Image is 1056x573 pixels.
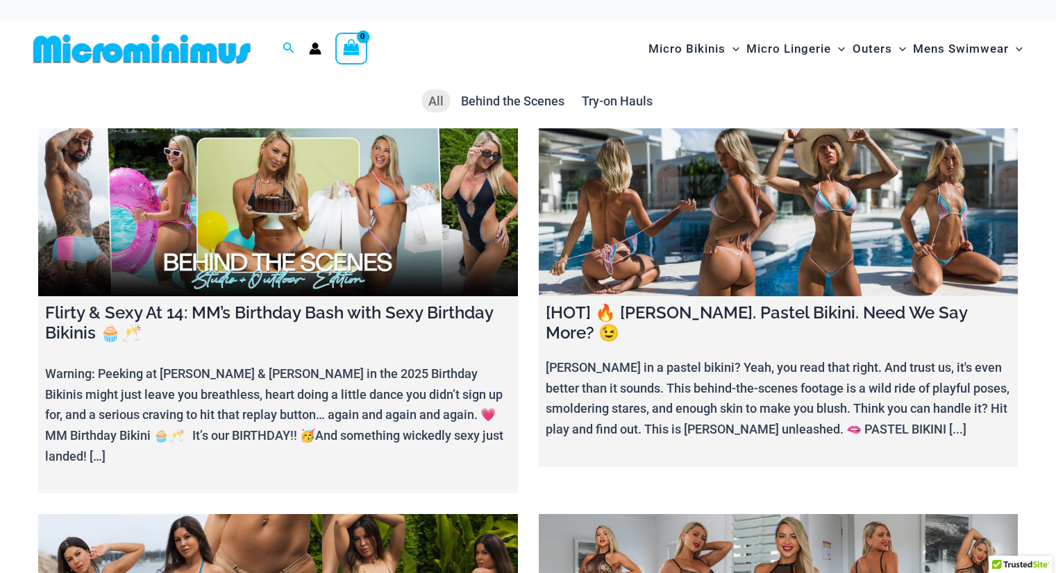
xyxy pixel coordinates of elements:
p: Warning: Peeking at [PERSON_NAME] & [PERSON_NAME] in the 2025 Birthday Bikinis might just leave y... [45,364,511,467]
a: Micro LingerieMenu ToggleMenu Toggle [743,28,848,70]
span: Mens Swimwear [913,31,1009,67]
p: [PERSON_NAME] in a pastel bikini? Yeah, you read that right. And trust us, it's even better than ... [546,357,1012,440]
a: Micro BikinisMenu ToggleMenu Toggle [645,28,743,70]
nav: Site Navigation [643,26,1028,72]
span: Micro Bikinis [648,31,726,67]
h4: Flirty & Sexy At 14: MM’s Birthday Bash with Sexy Birthday Bikinis 🧁🥂 [45,303,511,343]
span: Micro Lingerie [746,31,831,67]
a: Account icon link [309,42,321,55]
span: Menu Toggle [892,31,906,67]
h4: [HOT] 🔥 [PERSON_NAME]. Pastel Bikini. Need We Say More? 😉 [546,303,1012,343]
span: Menu Toggle [831,31,845,67]
img: MM SHOP LOGO FLAT [28,33,256,65]
span: All [428,94,444,108]
a: [HOT] 🔥 Olivia. Pastel Bikini. Need We Say More? 😉 [539,128,1019,296]
span: Behind the Scenes [461,94,564,108]
span: Menu Toggle [1009,31,1023,67]
span: Outers [853,31,892,67]
a: Flirty & Sexy At 14: MM’s Birthday Bash with Sexy Birthday Bikinis 🧁🥂 [38,128,518,296]
a: Mens SwimwearMenu ToggleMenu Toggle [910,28,1026,70]
span: Try-on Hauls [582,94,653,108]
a: View Shopping Cart, empty [335,33,367,65]
a: Search icon link [283,40,295,58]
a: OutersMenu ToggleMenu Toggle [849,28,910,70]
span: Menu Toggle [726,31,739,67]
